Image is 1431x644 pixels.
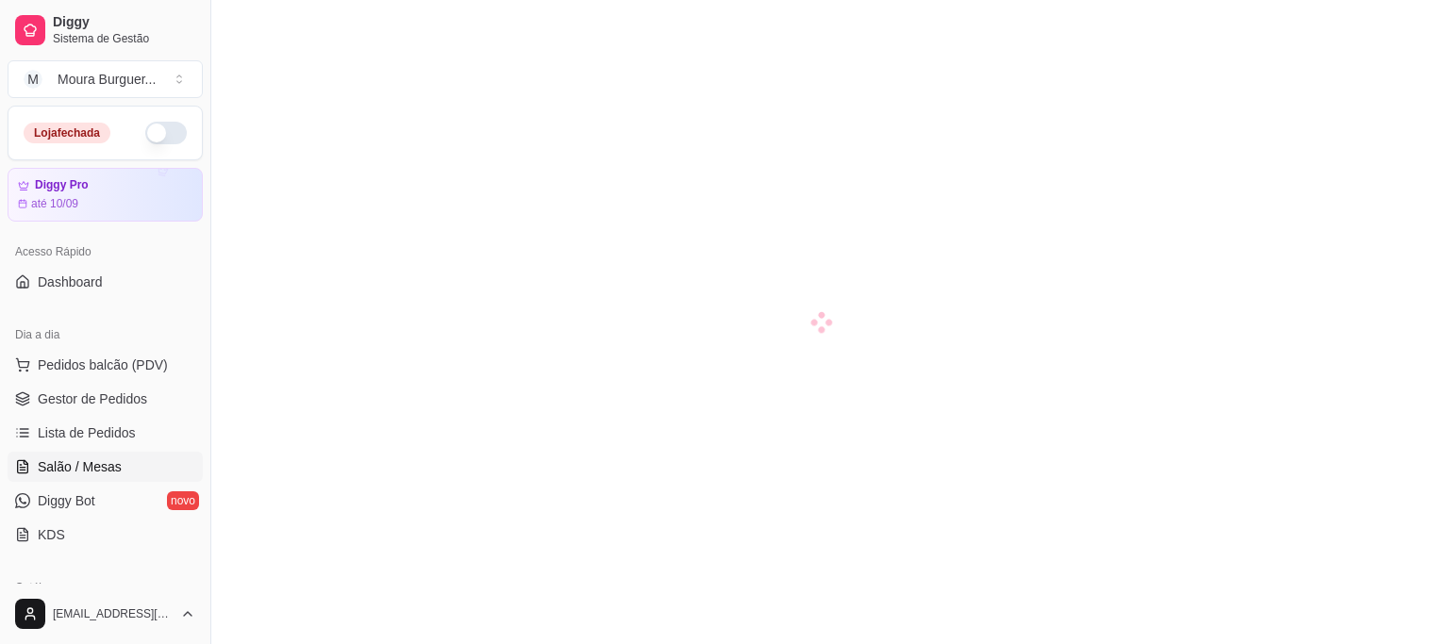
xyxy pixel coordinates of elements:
span: Dashboard [38,272,103,291]
a: Lista de Pedidos [8,418,203,448]
div: Moura Burguer ... [58,70,156,89]
button: [EMAIL_ADDRESS][DOMAIN_NAME] [8,591,203,636]
div: Loja fechada [24,123,110,143]
button: Pedidos balcão (PDV) [8,350,203,380]
span: Pedidos balcão (PDV) [38,355,168,374]
article: Diggy Pro [35,178,89,192]
span: M [24,70,42,89]
a: Diggy Botnovo [8,486,203,516]
span: Diggy Bot [38,491,95,510]
a: Diggy Proaté 10/09 [8,168,203,222]
a: Dashboard [8,267,203,297]
span: [EMAIL_ADDRESS][DOMAIN_NAME] [53,606,173,621]
span: Gestor de Pedidos [38,389,147,408]
span: Lista de Pedidos [38,423,136,442]
span: KDS [38,525,65,544]
div: Acesso Rápido [8,237,203,267]
span: Diggy [53,14,195,31]
a: DiggySistema de Gestão [8,8,203,53]
span: Salão / Mesas [38,457,122,476]
a: Gestor de Pedidos [8,384,203,414]
div: Catálogo [8,572,203,603]
a: Salão / Mesas [8,452,203,482]
article: até 10/09 [31,196,78,211]
button: Alterar Status [145,122,187,144]
a: KDS [8,520,203,550]
div: Dia a dia [8,320,203,350]
button: Select a team [8,60,203,98]
span: Sistema de Gestão [53,31,195,46]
